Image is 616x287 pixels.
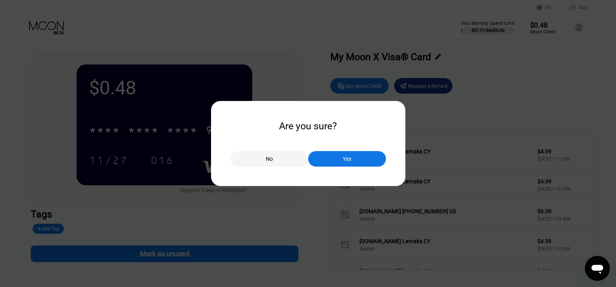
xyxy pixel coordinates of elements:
[279,120,337,132] div: Are you sure?
[308,151,386,167] div: Yes
[230,151,308,167] div: No
[585,256,610,281] iframe: Button to launch messaging window
[343,155,351,162] div: Yes
[266,155,273,162] div: No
